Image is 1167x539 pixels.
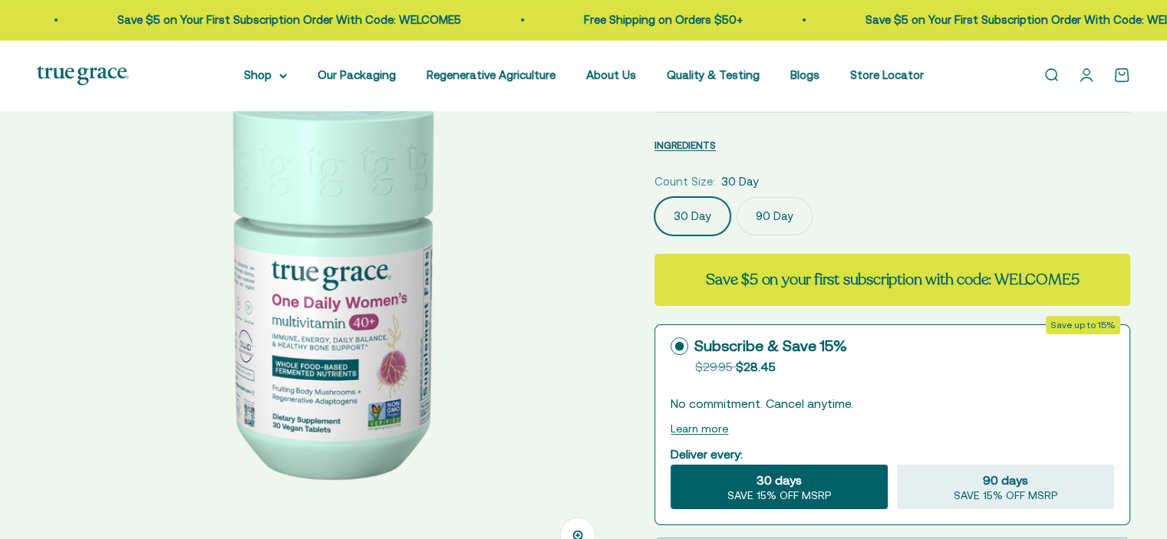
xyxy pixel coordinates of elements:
[654,136,716,154] button: INGREDIENTS
[654,140,716,151] span: INGREDIENTS
[706,269,1079,290] strong: Save $5 on your first subscription with code: WELCOME5
[654,173,715,191] legend: Count Size:
[667,68,760,81] a: Quality & Testing
[721,173,759,191] span: 30 Day
[427,68,555,81] a: Regenerative Agriculture
[586,68,636,81] a: About Us
[850,68,924,81] a: Store Locator
[117,11,461,29] p: Save $5 on Your First Subscription Order With Code: WELCOME5
[790,68,819,81] a: Blogs
[584,13,743,26] a: Free Shipping on Orders $50+
[318,68,396,81] a: Our Packaging
[244,66,287,84] summary: Shop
